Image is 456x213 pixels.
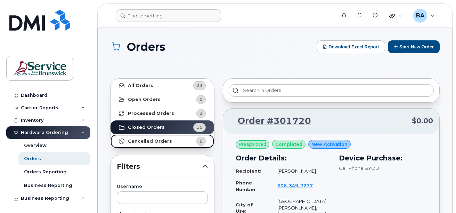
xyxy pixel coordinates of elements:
span: 2 [199,110,203,117]
a: Cancelled Orders6 [111,134,214,148]
span: Preapproved [239,141,266,148]
button: Start New Order [388,40,440,53]
span: New Activation [311,141,348,148]
strong: Processed Orders [128,111,174,116]
label: Username [117,184,208,189]
a: Closed Orders15 [111,120,214,134]
span: Cell Phone BYOD [339,165,379,171]
a: 5063497237 [277,183,321,188]
strong: Phone Number [236,180,256,192]
a: Processed Orders2 [111,106,214,120]
h3: Device Purchase: [339,153,427,163]
strong: All Orders [128,83,153,88]
span: $0.00 [412,116,433,126]
span: 6 [199,138,203,144]
span: Orders [127,41,165,53]
span: completed [275,141,302,148]
button: Download Excel Report [317,40,385,53]
td: [PERSON_NAME] [271,165,331,177]
input: Search in orders [229,84,434,97]
a: All Orders23 [111,79,214,93]
strong: Open Orders [128,97,161,102]
span: 506 [277,183,313,188]
span: 15 [196,124,203,131]
span: Filters [117,161,202,172]
strong: Cancelled Orders [128,139,172,144]
span: 23 [196,82,203,89]
span: 0 [199,96,203,103]
h3: Order Details: [236,153,331,163]
strong: Closed Orders [128,125,165,130]
strong: Recipient: [236,168,261,174]
span: 7237 [298,183,313,188]
a: Open Orders0 [111,93,214,106]
span: 349 [287,183,298,188]
a: Order #301720 [229,115,311,127]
